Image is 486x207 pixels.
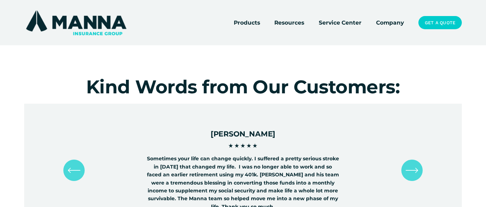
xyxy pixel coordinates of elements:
[274,18,304,27] span: Resources
[234,18,260,28] a: folder dropdown
[24,9,128,37] img: Manna Insurance Group
[63,160,85,181] button: Previous
[234,18,260,27] span: Products
[274,18,304,28] a: folder dropdown
[376,18,404,28] a: Company
[401,160,423,181] button: Next
[418,16,461,29] a: Get a Quote
[319,18,361,28] a: Service Center
[24,72,461,102] p: Kind Words from Our Customers:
